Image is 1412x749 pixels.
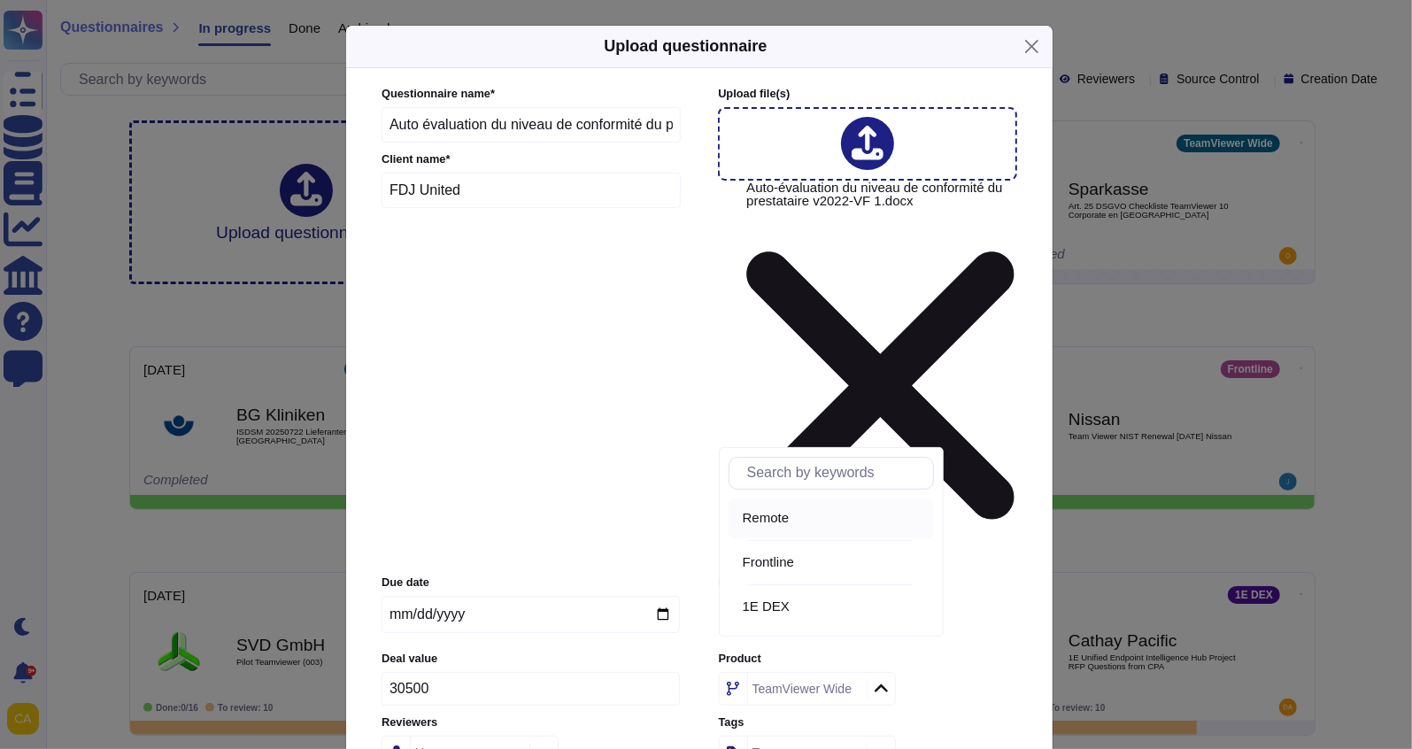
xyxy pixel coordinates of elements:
[729,552,736,573] div: Frontline
[729,587,934,627] div: 1E DEX
[719,653,1017,665] label: Product
[382,653,680,665] label: Deal value
[604,35,767,58] h5: Upload questionnaire
[743,554,927,570] div: Frontline
[738,458,933,489] input: Search by keywords
[382,89,681,100] label: Questionnaire name
[743,598,927,614] div: 1E DEX
[382,672,680,706] input: Enter the amount
[382,717,680,729] label: Reviewers
[729,498,934,538] div: Remote
[382,173,681,208] input: Enter company name of the client
[382,577,680,589] label: Due date
[729,543,934,583] div: Frontline
[743,510,927,526] div: Remote
[382,154,681,166] label: Client name
[1018,33,1045,60] button: Close
[729,508,736,529] div: Remote
[382,107,681,143] input: Enter questionnaire name
[743,510,790,526] span: Remote
[746,181,1015,564] span: Auto-évaluation du niveau de conformité du prestataire v2022-VF 1.docx
[752,683,853,695] div: TeamViewer Wide
[743,598,790,614] span: 1E DEX
[729,597,736,617] div: 1E DEX
[382,596,680,633] input: Due date
[719,717,1017,729] label: Tags
[718,87,790,100] span: Upload file (s)
[743,554,794,570] span: Frontline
